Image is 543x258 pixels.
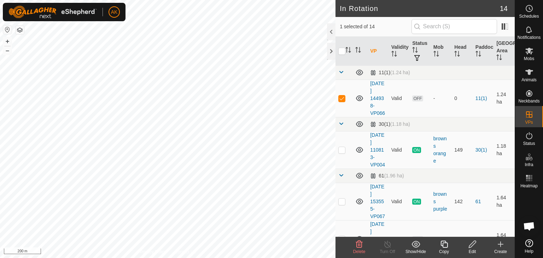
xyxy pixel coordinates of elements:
button: + [3,37,12,46]
span: Schedules [519,14,539,18]
div: Turn Off [373,248,402,255]
td: 1.18 ha [494,131,515,169]
a: [DATE] 110813-VP004 [370,132,385,168]
p-sorticon: Activate to sort [454,52,460,58]
th: Paddock [473,37,494,66]
td: Valid [389,80,410,117]
span: (1.18 ha) [390,121,410,127]
span: 1 selected of 14 [340,23,411,30]
a: [DATE] 144938-VP066 [370,81,385,116]
span: Animals [521,78,537,82]
p-sorticon: Activate to sort [412,48,418,54]
span: Infra [525,163,533,167]
td: Valid [389,131,410,169]
button: Map Layers [16,26,24,34]
th: Mob [431,37,452,66]
a: Help [515,236,543,256]
span: Neckbands [518,99,539,103]
button: – [3,46,12,55]
div: browns orange [433,135,449,165]
h2: In Rotation [340,4,500,13]
a: 11(1) [475,95,487,101]
a: [DATE] 153555-VP068 [370,221,385,257]
input: Search (S) [411,19,497,34]
span: OFF [412,236,423,242]
td: 149 [451,131,473,169]
p-sorticon: Activate to sort [391,52,397,58]
td: 0 [451,80,473,117]
div: - [433,95,449,102]
span: 14 [500,3,508,14]
td: Valid [389,183,410,220]
div: Create [486,248,515,255]
div: 30(1) [370,121,410,127]
td: Valid [389,220,410,258]
th: Validity [389,37,410,66]
div: Open chat [519,216,540,237]
span: ON [412,147,421,153]
td: 142 [451,183,473,220]
p-sorticon: Activate to sort [475,52,481,58]
span: VPs [525,120,533,124]
div: 61 [370,173,404,179]
span: OFF [412,95,423,101]
th: Status [409,37,431,66]
a: 30(1) [475,147,487,153]
div: 11(1) [370,70,410,76]
span: Notifications [518,35,541,40]
a: Contact Us [175,249,195,255]
img: Gallagher Logo [8,6,97,18]
span: ON [412,199,421,205]
span: Help [525,249,533,253]
span: Mobs [524,57,534,61]
span: (1.96 ha) [384,173,404,178]
span: Status [523,141,535,146]
a: Privacy Policy [140,249,167,255]
span: Heatmap [520,184,538,188]
a: 61 [475,236,481,242]
td: 0 [451,220,473,258]
span: Delete [353,249,366,254]
p-sorticon: Activate to sort [345,48,351,54]
p-sorticon: Activate to sort [433,52,439,58]
th: [GEOGRAPHIC_DATA] Area [494,37,515,66]
th: Head [451,37,473,66]
span: AK [111,8,118,16]
span: (1.24 ha) [390,70,410,75]
a: 61 [475,199,481,204]
div: Edit [458,248,486,255]
div: - [433,235,449,243]
td: 1.24 ha [494,80,515,117]
td: 1.64 ha [494,183,515,220]
div: browns purple [433,190,449,213]
th: VP [367,37,389,66]
p-sorticon: Activate to sort [355,48,361,54]
div: Show/Hide [402,248,430,255]
a: [DATE] 153555-VP067 [370,184,385,219]
p-sorticon: Activate to sort [496,55,502,61]
div: Copy [430,248,458,255]
td: 1.64 ha [494,220,515,258]
button: Reset Map [3,25,12,34]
